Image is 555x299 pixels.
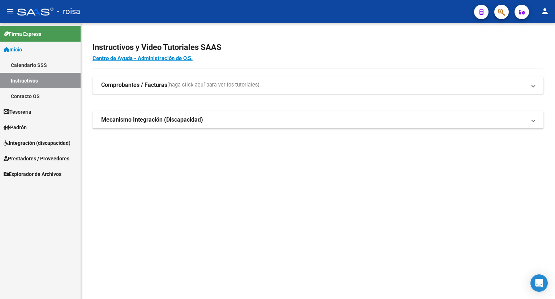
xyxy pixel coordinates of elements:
[4,123,27,131] span: Padrón
[541,7,549,16] mat-icon: person
[4,46,22,54] span: Inicio
[101,81,167,89] strong: Comprobantes / Facturas
[4,108,31,116] span: Tesorería
[92,111,543,129] mat-expansion-panel-header: Mecanismo Integración (Discapacidad)
[4,170,61,178] span: Explorador de Archivos
[4,139,70,147] span: Integración (discapacidad)
[6,7,14,16] mat-icon: menu
[4,155,69,163] span: Prestadores / Proveedores
[4,30,41,38] span: Firma Express
[57,4,80,20] span: - roisa
[92,55,193,62] a: Centro de Ayuda - Administración de O.S.
[101,116,203,124] strong: Mecanismo Integración (Discapacidad)
[167,81,259,89] span: (haga click aquí para ver los tutoriales)
[92,41,543,54] h2: Instructivos y Video Tutoriales SAAS
[530,274,548,292] div: Open Intercom Messenger
[92,76,543,94] mat-expansion-panel-header: Comprobantes / Facturas(haga click aquí para ver los tutoriales)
